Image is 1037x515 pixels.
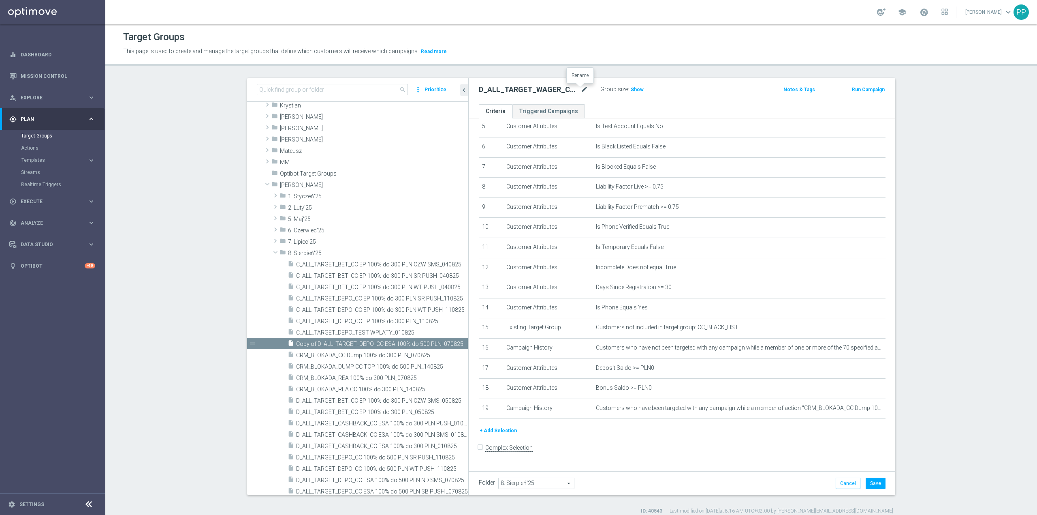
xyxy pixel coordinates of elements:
[288,431,294,440] i: insert_drive_file
[21,221,87,225] span: Analyze
[479,117,503,137] td: 5
[9,198,87,205] div: Execute
[87,157,95,164] i: keyboard_arrow_right
[21,117,87,122] span: Plan
[296,273,468,279] span: C_ALL_TARGET_BET_CC EP 100% do 300 PLN SR PUSH_040825
[9,94,17,101] i: person_search
[21,145,84,151] a: Actions
[596,163,656,170] span: Is Blocked Equals False
[296,466,468,472] span: D_ALL_TARGET_DEPO_CC 100% do 500 PLN WT PUSH_110825
[280,226,286,236] i: folder
[9,73,96,79] div: Mission Control
[596,344,882,351] span: Customers who have not been targeted with any campaign while a member of one or more of the 70 sp...
[271,181,278,190] i: folder
[296,329,468,336] span: C_ALL_TARGET_DEPO_TEST WPLATY_010825
[296,431,468,438] span: D_ALL_TARGET_CASHBACK_CC ESA 100% do 300 PLN SMS_010825
[600,86,628,93] label: Group size
[596,284,672,291] span: Days Since Registration >= 30
[9,65,95,87] div: Mission Control
[288,317,294,326] i: insert_drive_file
[9,51,96,58] button: equalizer Dashboard
[631,87,644,92] span: Show
[596,324,738,331] span: Customers not included in target group: CC_BLACK_LIST
[280,249,286,258] i: folder
[596,264,676,271] span: Incomplete Does not equal True
[851,85,886,94] button: Run Campaign
[596,365,654,371] span: Deposit Saldo >= PLN0
[87,240,95,248] i: keyboard_arrow_right
[596,384,652,391] span: Bonus Saldo >= PLN0
[479,298,503,318] td: 14
[503,278,593,298] td: Customer Attributes
[479,104,512,118] a: Criteria
[479,137,503,157] td: 6
[21,142,105,154] div: Actions
[581,85,588,94] i: mode_edit
[460,86,468,94] i: chevron_left
[479,358,503,379] td: 17
[296,295,468,302] span: C_ALL_TARGET_DEPO_CC EP 100% do 300 PLN SR PUSH_110825
[567,68,593,83] div: Rename
[288,272,294,281] i: insert_drive_file
[503,298,593,318] td: Customer Attributes
[460,84,468,96] button: chevron_left
[21,242,87,247] span: Data Studio
[479,218,503,238] td: 10
[596,244,664,251] span: Is Temporary Equals False
[288,351,294,360] i: insert_drive_file
[9,241,96,248] button: Data Studio keyboard_arrow_right
[271,124,278,133] i: folder
[21,65,95,87] a: Mission Control
[296,397,468,404] span: D_ALL_TARGET_BET_CC EP 100% do 300 PLN CZW SMS_050825
[485,444,533,452] label: Complex Selection
[280,204,286,213] i: folder
[596,143,666,150] span: Is Black Listed Equals False
[1014,4,1029,20] div: PP
[271,101,278,111] i: folder
[9,51,17,58] i: equalizer
[9,94,96,101] button: person_search Explore keyboard_arrow_right
[898,8,907,17] span: school
[9,116,17,123] i: gps_fixed
[21,158,79,163] span: Templates
[9,198,96,205] button: play_circle_outline Execute keyboard_arrow_right
[512,104,585,118] a: Triggered Campaigns
[288,294,294,304] i: insert_drive_file
[596,223,669,230] span: Is Phone Verified Equals True
[296,386,468,393] span: CRM_BLOKADA_REA CC 100% do 300 PLN_140825
[296,420,468,427] span: D_ALL_TARGET_CASHBACK_CC ESA 100% do 300 PLN PUSH_010825
[296,261,468,268] span: C_ALL_TARGET_BET_CC EP 100% do 300 PLN CZW SMS_040825
[288,465,294,474] i: insert_drive_file
[271,147,278,156] i: folder
[296,477,468,484] span: D_ALL_TARGET_DEPO_CC ESA 100% do 500 PLN ND SMS_070825
[288,397,294,406] i: insert_drive_file
[296,284,468,291] span: C_ALL_TARGET_BET_CC EP 100% do 300 PLN WT PUSH_040825
[503,318,593,339] td: Existing Target Group
[21,157,96,163] button: Templates keyboard_arrow_right
[280,159,468,166] span: MM
[87,115,95,123] i: keyboard_arrow_right
[479,318,503,339] td: 15
[9,263,96,269] button: lightbulb Optibot +10
[296,443,468,450] span: D_ALL_TARGET_CASHBACK_CC ESA 100% do 300 PLN_010825
[288,238,468,245] span: 7. Lipiec&#x27;25
[479,258,503,278] td: 12
[21,178,105,191] div: Realtime Triggers
[479,238,503,258] td: 11
[296,363,468,370] span: CRM_BLOKADA_DUMP CC TOP 100% do 500 PLN_140825
[271,170,278,179] i: folder
[21,169,84,176] a: Streams
[479,178,503,198] td: 8
[9,44,95,65] div: Dashboard
[479,338,503,358] td: 16
[503,258,593,278] td: Customer Attributes
[503,238,593,258] td: Customer Attributes
[596,204,679,210] span: Liability Factor Prematch >= 0.75
[296,409,468,416] span: D_ALL_TARGET_BET_CC EP 100% do 300 PLN_050825
[21,95,87,100] span: Explore
[288,340,294,349] i: insert_drive_file
[288,250,468,257] span: 8. Sierpie&#x144;&#x27;25
[420,47,448,56] button: Read more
